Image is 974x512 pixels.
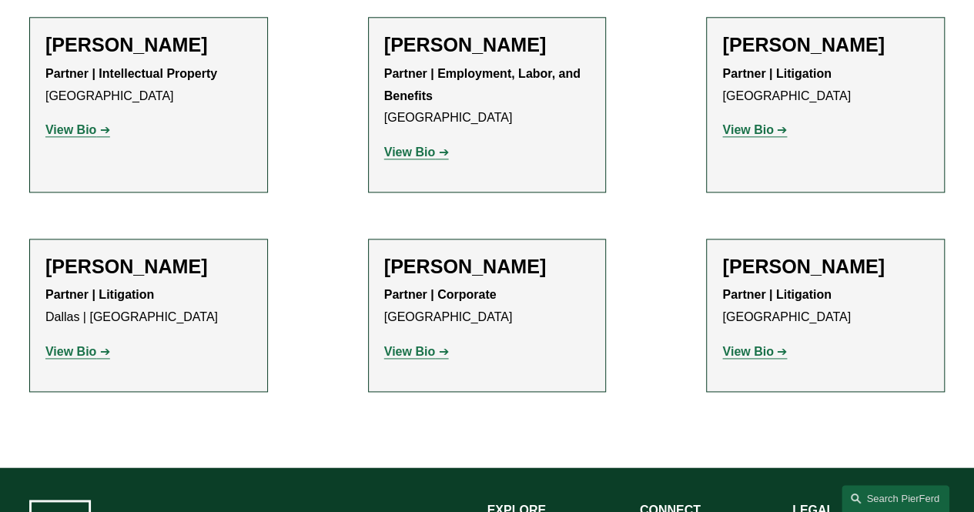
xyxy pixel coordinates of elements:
h2: [PERSON_NAME] [45,255,252,278]
p: [GEOGRAPHIC_DATA] [722,63,929,108]
h2: [PERSON_NAME] [722,33,929,56]
a: View Bio [384,146,449,159]
strong: Partner | Litigation [45,288,154,301]
a: View Bio [722,123,787,136]
strong: View Bio [384,146,435,159]
p: [GEOGRAPHIC_DATA] [384,284,591,329]
a: Search this site [842,485,949,512]
strong: View Bio [722,345,773,358]
p: Dallas | [GEOGRAPHIC_DATA] [45,284,252,329]
p: [GEOGRAPHIC_DATA] [384,63,591,129]
strong: View Bio [722,123,773,136]
h2: [PERSON_NAME] [722,255,929,278]
strong: View Bio [45,123,96,136]
a: View Bio [722,345,787,358]
strong: Partner | Corporate [384,288,497,301]
strong: Partner | Employment, Labor, and Benefits [384,67,584,102]
a: View Bio [45,345,110,358]
p: [GEOGRAPHIC_DATA] [722,284,929,329]
h2: [PERSON_NAME] [384,255,591,278]
a: View Bio [384,345,449,358]
a: View Bio [45,123,110,136]
h2: [PERSON_NAME] [45,33,252,56]
strong: Partner | Litigation [722,288,831,301]
strong: Partner | Litigation [722,67,831,80]
h2: [PERSON_NAME] [384,33,591,56]
strong: Partner | Intellectual Property [45,67,217,80]
strong: View Bio [384,345,435,358]
p: [GEOGRAPHIC_DATA] [45,63,252,108]
strong: View Bio [45,345,96,358]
